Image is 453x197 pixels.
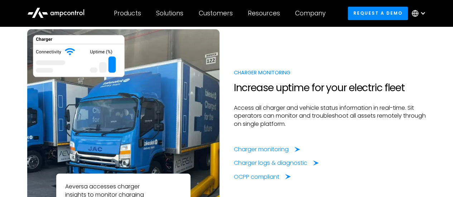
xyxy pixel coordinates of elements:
div: Solutions [156,9,183,17]
h2: Increase uptime for your electric fleet [234,82,426,94]
div: Resources [248,9,280,17]
div: Company [295,9,326,17]
p: Access all charger and vehicle status information in real-time. Sit operators can monitor and tro... [234,104,426,128]
div: Products [114,9,141,17]
div: Charger monitoring [234,145,289,153]
div: Customers [199,9,233,17]
a: Request a demo [348,6,408,20]
div: OCPP compliant [234,173,279,181]
a: OCPP compliant [234,173,291,181]
div: Charger Monitoring [234,69,426,77]
a: Charger logs & diagnostic [234,159,319,167]
div: Charger logs & diagnostic [234,159,307,167]
a: Charger monitoring [234,145,300,153]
